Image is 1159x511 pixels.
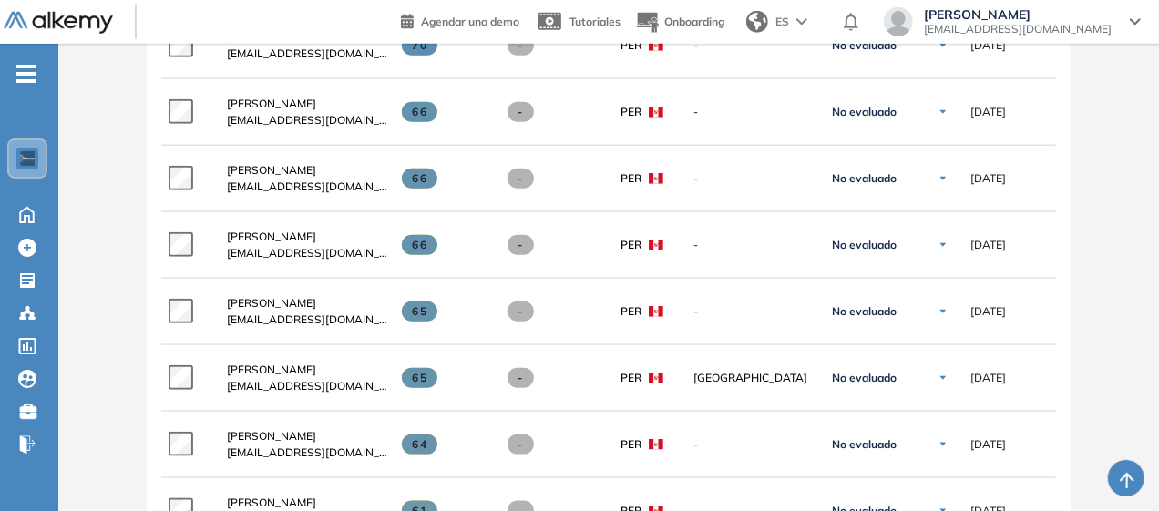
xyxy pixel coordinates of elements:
img: Ícono de flecha [938,439,949,450]
span: 65 [402,301,437,322]
span: [DATE] [970,303,1006,320]
span: [PERSON_NAME] [227,429,316,443]
span: [DATE] [970,436,1006,453]
span: - [508,169,534,189]
span: - [693,37,810,54]
span: PER [621,370,641,386]
img: Ícono de flecha [938,107,949,118]
span: [EMAIL_ADDRESS][DOMAIN_NAME] [227,312,387,328]
span: - [508,36,534,56]
span: PER [621,436,641,453]
img: PER [649,107,663,118]
span: [GEOGRAPHIC_DATA] [693,370,810,386]
span: No evaluado [832,38,897,53]
span: [EMAIL_ADDRESS][DOMAIN_NAME] [227,112,387,128]
span: No evaluado [832,304,897,319]
span: [PERSON_NAME] [227,97,316,110]
img: world [746,11,768,33]
span: Agendar una demo [421,15,519,28]
span: [DATE] [970,370,1006,386]
span: [DATE] [970,37,1006,54]
img: arrow [796,18,807,26]
span: 64 [402,434,437,455]
img: PER [649,306,663,317]
span: PER [621,237,641,253]
a: [PERSON_NAME] [227,295,387,312]
span: - [508,235,534,255]
img: PER [649,373,663,383]
a: [PERSON_NAME] [227,428,387,445]
img: Ícono de flecha [938,306,949,317]
span: PER [621,170,641,187]
span: [EMAIL_ADDRESS][DOMAIN_NAME] [227,245,387,261]
span: [PERSON_NAME] [227,230,316,243]
img: Ícono de flecha [938,173,949,184]
img: Ícono de flecha [938,373,949,383]
span: PER [621,303,641,320]
a: [PERSON_NAME] [227,229,387,245]
span: No evaluado [832,371,897,385]
img: PER [649,173,663,184]
span: [DATE] [970,237,1006,253]
span: [PERSON_NAME] [227,496,316,509]
img: Logo [4,12,113,35]
span: - [508,368,534,388]
span: - [693,436,810,453]
span: - [693,104,810,120]
span: 66 [402,102,437,122]
span: [EMAIL_ADDRESS][DOMAIN_NAME] [227,179,387,195]
span: - [693,237,810,253]
span: 65 [402,368,437,388]
img: https://assets.alkemy.org/workspaces/1802/d452bae4-97f6-47ab-b3bf-1c40240bc960.jpg [20,151,35,166]
img: Ícono de flecha [938,240,949,250]
i: - [16,72,36,76]
span: No evaluado [832,437,897,452]
span: PER [621,104,641,120]
a: [PERSON_NAME] [227,96,387,112]
span: No evaluado [832,171,897,186]
span: [DATE] [970,170,1006,187]
span: No evaluado [832,105,897,119]
span: [PERSON_NAME] [227,296,316,310]
img: PER [649,40,663,51]
span: [EMAIL_ADDRESS][DOMAIN_NAME] [924,22,1112,36]
a: Agendar una demo [401,9,519,31]
span: Tutoriales [569,15,621,28]
span: [EMAIL_ADDRESS][DOMAIN_NAME] [227,46,387,62]
span: [PERSON_NAME] [924,7,1112,22]
span: Onboarding [664,15,724,28]
span: 66 [402,235,437,255]
img: Ícono de flecha [938,40,949,51]
img: PER [649,439,663,450]
span: No evaluado [832,238,897,252]
span: - [508,301,534,322]
button: Onboarding [635,3,724,42]
span: [DATE] [970,104,1006,120]
span: ES [775,14,789,30]
span: [PERSON_NAME] [227,163,316,177]
a: [PERSON_NAME] [227,362,387,378]
span: 70 [402,36,437,56]
span: [EMAIL_ADDRESS][DOMAIN_NAME] [227,378,387,394]
a: [PERSON_NAME] [227,162,387,179]
span: - [508,102,534,122]
span: [PERSON_NAME] [227,363,316,376]
span: - [693,170,810,187]
span: 66 [402,169,437,189]
span: - [693,303,810,320]
img: PER [649,240,663,250]
span: - [508,434,534,455]
span: [EMAIL_ADDRESS][DOMAIN_NAME] [227,445,387,461]
a: [PERSON_NAME] [227,495,387,511]
span: PER [621,37,641,54]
